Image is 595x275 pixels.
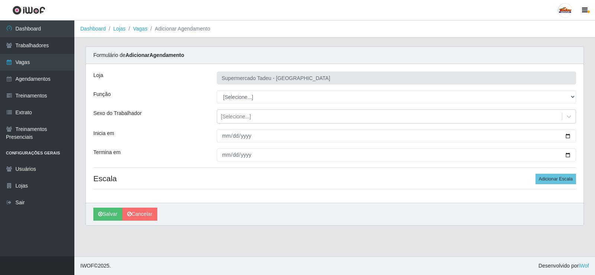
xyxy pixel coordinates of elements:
a: Vagas [133,26,148,32]
label: Loja [93,71,103,79]
div: [Selecione...] [221,113,251,121]
label: Inicia em [93,129,114,137]
input: 00/00/0000 [217,129,576,143]
nav: breadcrumb [74,20,595,38]
span: IWOF [80,263,94,269]
button: Adicionar Escala [535,174,576,184]
a: Dashboard [80,26,106,32]
span: Desenvolvido por [538,262,589,270]
strong: Adicionar Agendamento [125,52,184,58]
a: Cancelar [122,208,157,221]
a: Lojas [113,26,125,32]
span: © 2025 . [80,262,111,270]
label: Sexo do Trabalhador [93,109,142,117]
a: iWof [579,263,589,269]
img: CoreUI Logo [12,6,45,15]
li: Adicionar Agendamento [147,25,210,33]
div: Formulário de [86,47,583,64]
label: Função [93,90,111,98]
button: Salvar [93,208,122,221]
input: 00/00/0000 [217,148,576,162]
h4: Escala [93,174,576,183]
label: Termina em [93,148,120,156]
